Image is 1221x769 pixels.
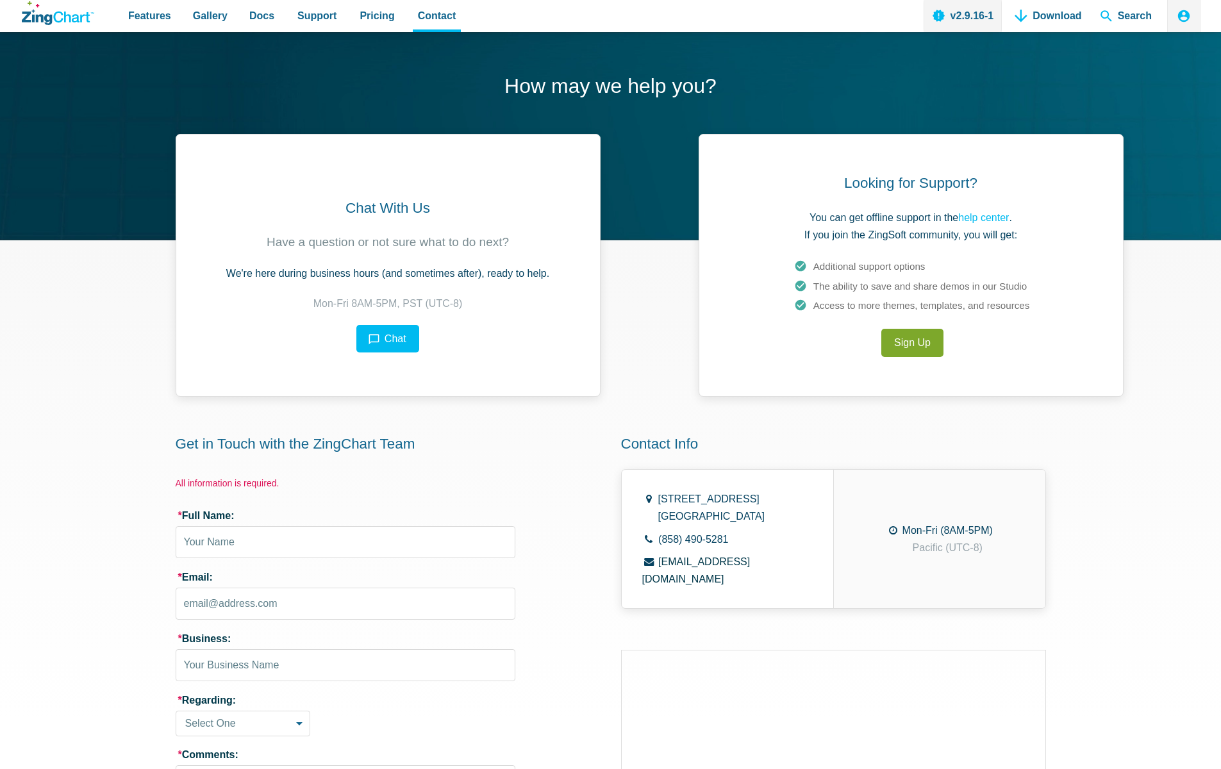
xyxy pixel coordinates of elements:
span: Chat [385,333,406,344]
a: [EMAIL_ADDRESS][DOMAIN_NAME] [642,556,751,584]
select: Choose a topic [176,711,310,736]
p: Have a question or not sure what to do next? [267,233,509,252]
a: (858) 490-5281 [658,534,728,545]
p: We're here during business hours (and sometimes after), ready to help. [226,265,549,282]
span: Docs [249,7,274,24]
span: Additional support options [813,261,926,272]
input: Your Business Name [176,649,515,681]
p: All information is required. [176,477,515,490]
span: Gallery [193,7,228,24]
input: email@address.com [176,588,515,620]
label: Comments: [176,748,515,761]
address: [STREET_ADDRESS] [GEOGRAPHIC_DATA] [658,490,765,525]
span: The ability to save and share demos in our Studio [813,281,1027,292]
label: Business: [176,633,515,645]
h2: Chat With Us [345,199,430,217]
span: Access to more themes, templates, and resources [813,300,1030,311]
a: help center [958,212,1009,223]
span: Features [128,7,171,24]
label: Email: [176,571,515,583]
a: ZingChart Logo. Click to return to the homepage [22,1,94,25]
span: Contact [418,7,456,24]
span: Pricing [360,7,394,24]
span: Pacific (UTC-8) [913,542,983,553]
input: Your Name [176,526,515,558]
a: Sign Up [881,329,943,356]
label: Regarding: [176,694,515,706]
span: Sign Up [894,334,931,351]
h1: How may we help you? [98,73,1124,102]
span: Support [297,7,336,24]
h2: Get in Touch with the ZingChart Team [176,434,601,453]
p: You can get offline support in the . If you join the ZingSoft community, you will get: [804,209,1017,244]
h2: Contact Info [621,434,1124,453]
span: Mon-Fri (8AM-5PM) [902,525,993,536]
h2: Looking for Support? [844,174,977,192]
p: Mon-Fri 8AM-5PM, PST (UTC-8) [313,295,463,312]
label: Full Name: [176,509,515,522]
